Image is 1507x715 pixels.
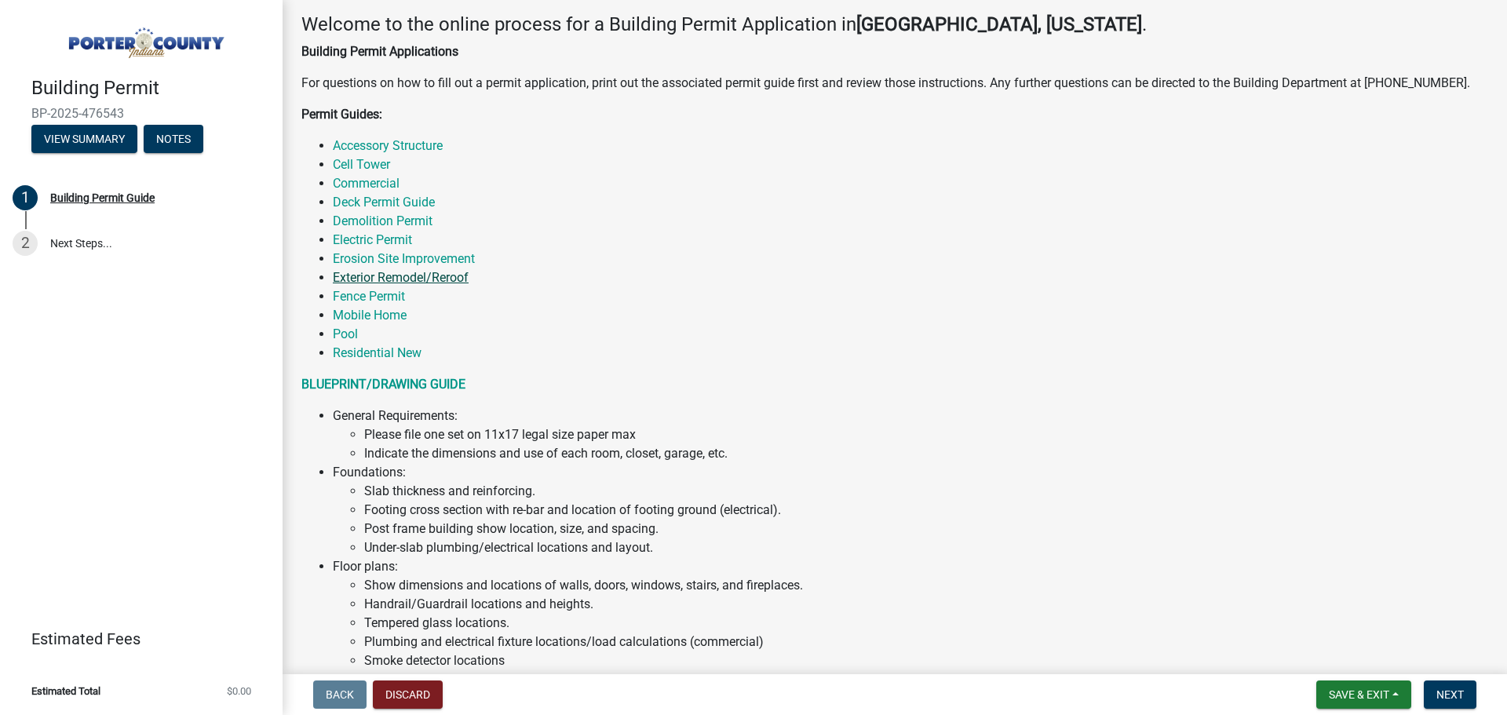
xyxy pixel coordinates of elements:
[364,425,1488,444] li: Please file one set on 11x17 legal size paper max
[364,651,1488,670] li: Smoke detector locations
[301,74,1488,93] p: For questions on how to fill out a permit application, print out the associated permit guide firs...
[333,557,1488,689] li: Floor plans:
[373,680,443,709] button: Discard
[31,686,100,696] span: Estimated Total
[333,326,358,341] a: Pool
[1316,680,1411,709] button: Save & Exit
[144,133,203,146] wm-modal-confirm: Notes
[333,195,435,210] a: Deck Permit Guide
[333,251,475,266] a: Erosion Site Improvement
[856,13,1142,35] strong: [GEOGRAPHIC_DATA], [US_STATE]
[31,77,270,100] h4: Building Permit
[227,686,251,696] span: $0.00
[333,345,421,360] a: Residential New
[333,138,443,153] a: Accessory Structure
[333,232,412,247] a: Electric Permit
[31,16,257,60] img: Porter County, Indiana
[31,133,137,146] wm-modal-confirm: Summary
[333,157,390,172] a: Cell Tower
[333,463,1488,557] li: Foundations:
[364,501,1488,520] li: Footing cross section with re-bar and location of footing ground (electrical).
[364,576,1488,595] li: Show dimensions and locations of walls, doors, windows, stairs, and fireplaces.
[31,125,137,153] button: View Summary
[333,176,400,191] a: Commercial
[301,13,1488,36] h4: Welcome to the online process for a Building Permit Application in .
[13,623,257,655] a: Estimated Fees
[364,538,1488,557] li: Under-slab plumbing/electrical locations and layout.
[364,633,1488,651] li: Plumbing and electrical fixture locations/load calculations (commercial)
[333,308,407,323] a: Mobile Home
[364,482,1488,501] li: Slab thickness and reinforcing.
[301,44,458,59] strong: Building Permit Applications
[1329,688,1389,701] span: Save & Exit
[364,520,1488,538] li: Post frame building show location, size, and spacing.
[364,595,1488,614] li: Handrail/Guardrail locations and heights.
[326,688,354,701] span: Back
[333,213,432,228] a: Demolition Permit
[333,407,1488,463] li: General Requirements:
[31,106,251,121] span: BP-2025-476543
[13,185,38,210] div: 1
[333,270,469,285] a: Exterior Remodel/Reroof
[301,107,382,122] strong: Permit Guides:
[364,614,1488,633] li: Tempered glass locations.
[144,125,203,153] button: Notes
[301,377,465,392] a: BLUEPRINT/DRAWING GUIDE
[1424,680,1476,709] button: Next
[1436,688,1464,701] span: Next
[13,231,38,256] div: 2
[313,680,367,709] button: Back
[50,192,155,203] div: Building Permit Guide
[364,444,1488,463] li: Indicate the dimensions and use of each room, closet, garage, etc.
[333,289,405,304] a: Fence Permit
